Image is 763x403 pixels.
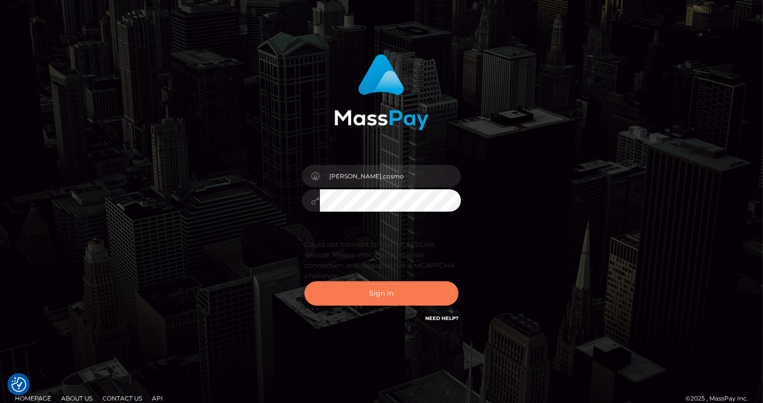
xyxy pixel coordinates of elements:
img: MassPay Login [334,54,429,130]
img: Revisit consent button [11,377,26,392]
button: Consent Preferences [11,377,26,392]
a: Need Help? [425,315,458,322]
div: Could not connect to the reCAPTCHA service. Please check your internet connection and reload to g... [305,240,458,281]
input: Username... [320,165,461,187]
button: Sign in [305,281,458,306]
